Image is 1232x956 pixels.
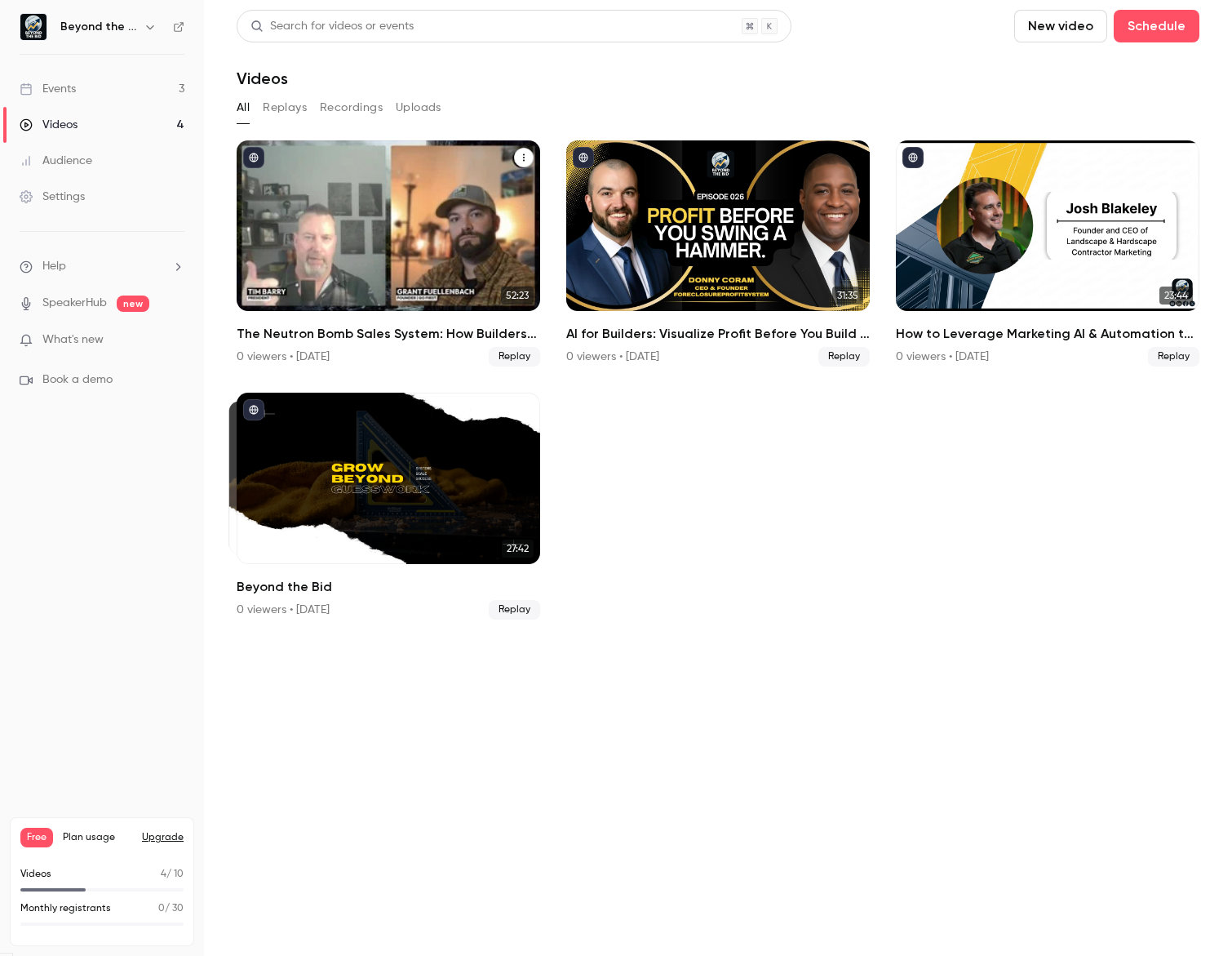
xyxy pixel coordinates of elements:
[818,347,870,367] span: Replay
[237,577,540,597] h2: Beyond the Bid
[489,600,540,620] span: Replay
[896,140,1199,367] li: How to Leverage Marketing AI & Automation to Boost Conversions
[60,19,137,35] h6: Beyond the Bid
[20,189,85,205] div: Settings
[489,347,540,367] span: Replay
[237,140,540,367] li: The Neutron Bomb Sales System: How Builders Can Win High-Margin Projects by Building Radical Trust
[1014,10,1107,42] button: New video
[42,295,107,312] a: SpeakerHub
[832,287,863,305] span: 31:35
[501,287,534,305] span: 52:23
[1148,347,1199,367] span: Replay
[396,95,441,121] button: Uploads
[20,867,51,882] p: Videos
[237,140,540,367] a: 52:23The Neutron Bomb Sales System: How Builders Can Win High-Margin Projects by Building Radical...
[237,602,330,618] div: 0 viewers • [DATE]
[161,869,166,879] span: 4
[20,14,47,40] img: Beyond the Bid
[117,296,149,312] span: new
[20,117,78,133] div: Videos
[237,324,540,344] h2: The Neutron Bomb Sales System: How Builders Can Win High-Margin Projects by Building Radical Trust
[161,867,184,882] p: / 10
[142,831,184,844] button: Upgrade
[20,81,76,97] div: Events
[158,904,165,914] span: 0
[42,331,104,349] span: What's new
[237,10,1199,946] section: Videos
[20,901,111,916] p: Monthly registrants
[566,349,659,365] div: 0 viewers • [DATE]
[250,18,414,35] div: Search for videos or events
[158,901,184,916] p: / 30
[165,333,184,348] iframe: Noticeable Trigger
[63,831,132,844] span: Plan usage
[573,147,594,168] button: published
[243,399,264,420] button: published
[237,349,330,365] div: 0 viewers • [DATE]
[42,258,66,275] span: Help
[566,140,870,367] a: 31:35AI for Builders: Visualize Profit Before You Build | [PERSON_NAME]0 viewers • [DATE]Replay
[1114,10,1199,42] button: Schedule
[20,828,53,847] span: Free
[42,371,113,389] span: Book a demo
[896,140,1199,367] a: 23:44How to Leverage Marketing AI & Automation to Boost Conversions0 viewers • [DATE]Replay
[1159,287,1193,305] span: 23:44
[263,95,307,121] button: Replays
[320,95,383,121] button: Recordings
[502,540,534,558] span: 27:42
[902,147,924,168] button: published
[566,140,870,367] li: AI for Builders: Visualize Profit Before You Build | Donny Coram
[237,140,1199,620] ul: Videos
[237,393,540,619] a: 27:4227:42Beyond the Bid0 viewers • [DATE]Replay
[237,95,250,121] button: All
[20,153,92,169] div: Audience
[20,258,184,275] li: help-dropdown-opener
[896,349,989,365] div: 0 viewers • [DATE]
[237,393,540,619] li: Beyond the Bid
[896,324,1199,344] h2: How to Leverage Marketing AI & Automation to Boost Conversions
[243,147,264,168] button: published
[566,324,870,344] h2: AI for Builders: Visualize Profit Before You Build | [PERSON_NAME]
[237,69,288,88] h1: Videos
